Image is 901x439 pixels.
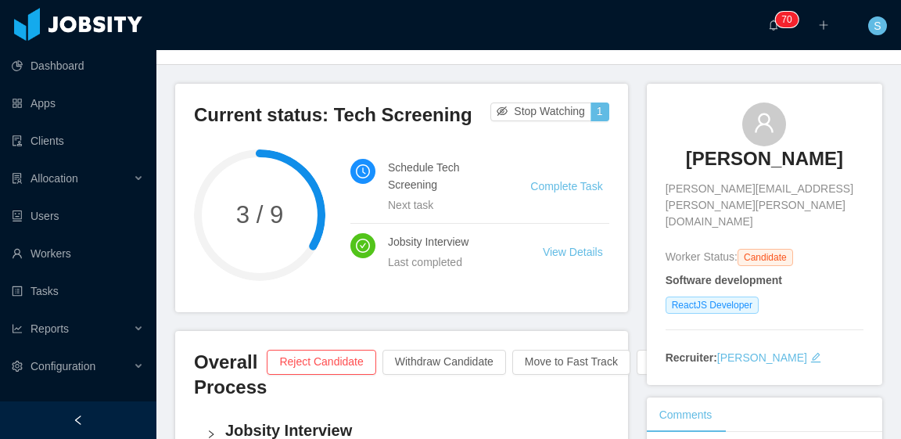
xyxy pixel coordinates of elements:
i: icon: user [753,112,775,134]
button: Reject Candidate [267,350,375,375]
span: Worker Status: [666,250,738,263]
span: Candidate [738,249,793,266]
h4: Schedule Tech Screening [388,159,493,193]
i: icon: line-chart [12,323,23,334]
h3: Current status: Tech Screening [194,103,490,128]
div: Comments [647,398,725,433]
h3: Overall Process [194,350,267,401]
sup: 70 [775,12,798,27]
i: icon: bell [768,20,779,31]
a: icon: profileTasks [12,275,144,307]
h4: Jobsity Interview [388,233,505,250]
div: Next task [388,196,493,214]
span: [PERSON_NAME][EMAIL_ADDRESS][PERSON_NAME][PERSON_NAME][DOMAIN_NAME] [666,181,863,230]
a: [PERSON_NAME] [686,146,843,181]
button: Put Candidate On Hold [637,350,774,375]
span: Allocation [31,172,78,185]
span: Configuration [31,360,95,372]
a: Complete Task [530,180,602,193]
i: icon: check-circle [356,239,370,253]
a: icon: robotUsers [12,200,144,232]
button: 1 [590,103,609,121]
span: S [874,16,881,35]
div: Last completed [388,254,505,271]
span: 3 / 9 [194,203,325,227]
i: icon: plus [818,20,829,31]
a: icon: pie-chartDashboard [12,50,144,81]
span: ReactJS Developer [666,297,759,314]
strong: Software development [666,274,782,286]
i: icon: edit [810,352,821,363]
strong: Recruiter: [666,351,717,364]
span: Reports [31,322,69,335]
a: icon: userWorkers [12,238,144,269]
h3: [PERSON_NAME] [686,146,843,171]
a: icon: auditClients [12,125,144,157]
i: icon: setting [12,361,23,372]
a: View Details [543,246,603,258]
button: Withdraw Candidate [382,350,506,375]
i: icon: solution [12,173,23,184]
i: icon: clock-circle [356,164,370,178]
p: 7 [781,12,787,27]
p: 0 [787,12,792,27]
i: icon: right [206,430,216,439]
a: [PERSON_NAME] [717,351,807,364]
a: icon: appstoreApps [12,88,144,119]
button: Move to Fast Track [512,350,630,375]
button: icon: eye-invisibleStop Watching [490,103,591,121]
